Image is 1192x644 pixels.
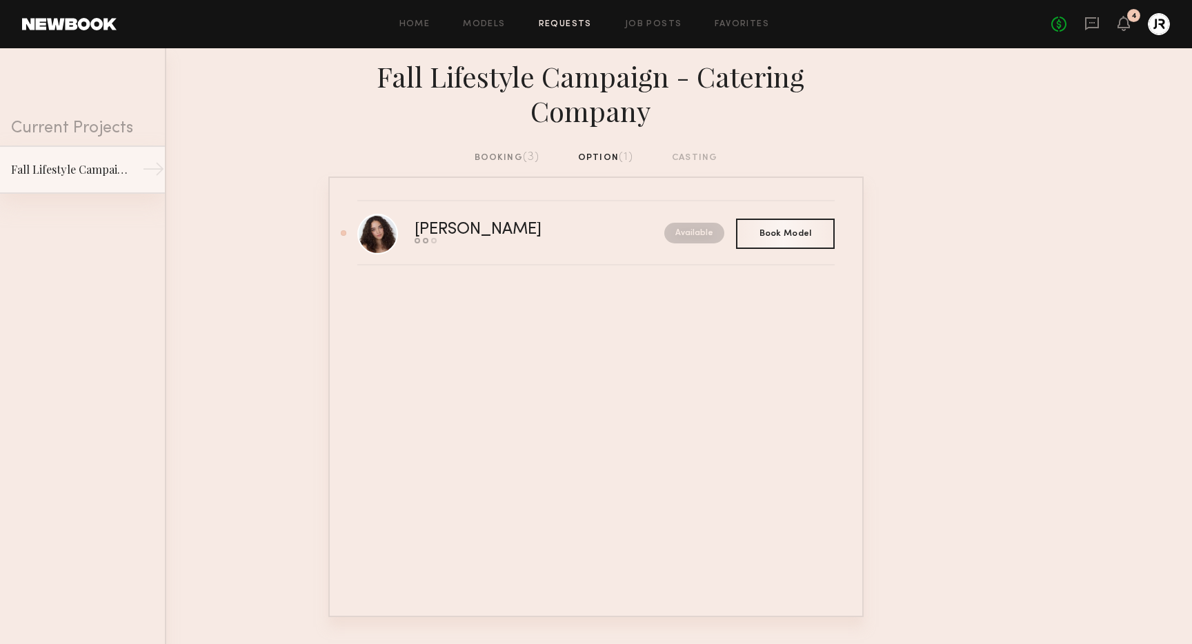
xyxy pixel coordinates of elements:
a: Favorites [715,20,769,29]
span: Book Model [759,230,812,238]
a: Job Posts [625,20,682,29]
div: booking [475,150,540,165]
a: Home [399,20,430,29]
div: Fall Lifestyle Campaign - Catering Company [11,161,131,178]
span: (3) [523,152,540,163]
div: [PERSON_NAME] [415,222,603,238]
a: Models [463,20,505,29]
a: [PERSON_NAME]Available [357,201,835,265]
nb-request-status: Available [664,223,724,243]
div: Fall Lifestyle Campaign - Catering Company [328,59,864,128]
a: Requests [539,20,592,29]
div: 4 [1131,12,1137,20]
div: → [142,158,165,185]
